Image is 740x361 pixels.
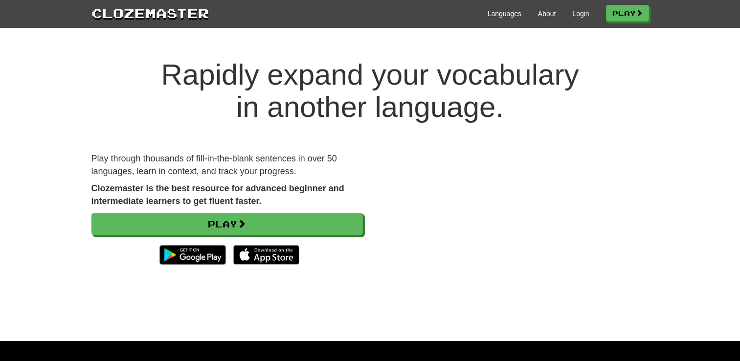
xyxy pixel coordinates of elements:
a: Login [572,9,589,19]
a: About [538,9,556,19]
p: Play through thousands of fill-in-the-blank sentences in over 50 languages, learn in context, and... [91,153,363,178]
a: Play [606,5,649,22]
a: Languages [488,9,521,19]
img: Download_on_the_App_Store_Badge_US-UK_135x40-25178aeef6eb6b83b96f5f2d004eda3bffbb37122de64afbaef7... [233,245,299,265]
strong: Clozemaster is the best resource for advanced beginner and intermediate learners to get fluent fa... [91,183,344,206]
a: Clozemaster [91,4,209,22]
img: Get it on Google Play [155,240,230,270]
a: Play [91,213,363,235]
